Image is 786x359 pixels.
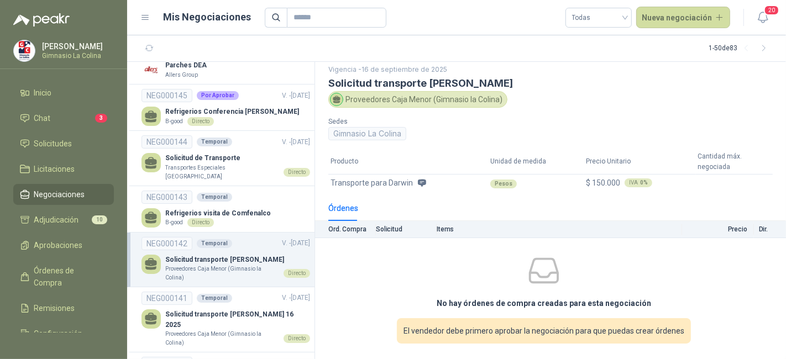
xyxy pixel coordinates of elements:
h3: Solicitud transporte [PERSON_NAME] [328,77,773,89]
div: NEG000144 [142,135,192,149]
span: Negociaciones [34,188,85,200]
p: Sedes [328,117,546,127]
p: Proveedores Caja Menor (Gimnasio la Colina) [165,265,279,282]
p: Gimnasio La Colina [42,52,111,59]
div: Directo [187,117,214,126]
a: NEG000142TemporalV. -[DATE] Solicitud transporte [PERSON_NAME]Proveedores Caja Menor (Gimnasio la... [142,237,310,282]
div: Gimnasio La Colina [328,127,406,140]
h1: Mis Negociaciones [164,9,251,25]
p: Solicitud de Transporte [165,153,310,163]
span: 10 [92,215,107,224]
span: Todas [572,9,625,26]
p: Parches DEA [165,60,207,71]
span: V. - [DATE] [282,138,310,146]
a: Configuración [13,323,114,344]
a: Aprobaciones [13,235,114,256]
p: Vigencia - 16 de septiembre de 2025 [328,65,773,75]
p: Refrigerios visita de Comfenalco [165,208,271,219]
th: Precio Unitario [584,149,696,175]
span: Inicio [34,87,52,99]
p: B-good [165,117,183,126]
div: Directo [284,168,310,177]
div: NEG000145 [142,89,192,102]
a: Solicitudes [13,133,114,154]
img: Logo peakr [13,13,70,27]
h3: No hay órdenes de compra creadas para esta negociación [437,297,651,309]
th: Solicitud [376,221,437,238]
p: Solicitud transporte [PERSON_NAME] 16 2025 [165,309,310,330]
a: NEG000143TemporalRefrigerios visita de ComfenalcoB-goodDirecto [142,191,310,228]
th: Producto [328,149,488,175]
a: Inicio [13,82,114,103]
span: Adjudicación [34,214,79,226]
div: Directo [187,218,214,227]
span: V. - [DATE] [282,92,310,99]
span: Licitaciones [34,163,75,175]
span: El vendedor debe primero aprobar la negociación para que puedas crear órdenes [404,325,684,337]
span: 20 [764,5,779,15]
button: 20 [753,8,773,28]
div: 1 - 50 de 83 [709,40,773,57]
th: Unidad de medida [488,149,584,175]
div: Temporal [197,138,232,146]
div: Proveedores Caja Menor (Gimnasio la Colina) [328,91,507,108]
a: Negociaciones [13,184,114,205]
span: Configuración [34,328,83,340]
div: IVA [625,178,652,187]
a: Chat3 [13,108,114,129]
div: Directo [284,269,310,278]
p: Solicitud transporte [PERSON_NAME] [165,255,310,265]
a: Adjudicación10 [13,209,114,230]
span: Solicitudes [34,138,72,150]
button: Nueva negociación [636,7,731,29]
a: Órdenes de Compra [13,260,114,293]
div: NEG000141 [142,292,192,305]
a: NEG000144TemporalV. -[DATE] Solicitud de TransporteTransportes Especiales [GEOGRAPHIC_DATA]Directo [142,135,310,181]
p: Refrigerios Conferencia [PERSON_NAME] [165,107,299,117]
th: Dir. [754,221,786,238]
div: NEG000143 [142,191,192,204]
span: Remisiones [34,302,75,314]
span: V. - [DATE] [282,294,310,302]
div: Órdenes [328,202,358,214]
p: [PERSON_NAME] [42,43,111,50]
div: Pesos [490,179,517,188]
p: Allers Group [165,71,198,80]
div: NEG000142 [142,237,192,250]
span: V. - [DATE] [282,239,310,247]
th: Items [437,221,682,238]
span: Aprobaciones [34,239,83,251]
div: Por Aprobar [197,91,239,100]
th: Precio [682,221,754,238]
p: B-good [165,218,183,227]
p: Proveedores Caja Menor (Gimnasio la Colina) [165,330,279,347]
a: Licitaciones [13,159,114,179]
a: Remisiones [13,298,114,319]
b: 0 % [640,180,648,186]
th: Cantidad máx. negociada [696,149,773,175]
span: $ 150.000 [586,178,620,187]
div: Temporal [197,294,232,303]
div: Directo [284,334,310,343]
span: Órdenes de Compra [34,265,103,289]
img: Company Logo [14,40,35,61]
img: Company Logo [142,60,161,80]
th: Ord. Compra [315,221,376,238]
span: 3 [95,114,107,123]
p: Transportes Especiales [GEOGRAPHIC_DATA] [165,163,279,181]
div: Temporal [197,193,232,202]
span: Transporte para Darwin [331,177,413,189]
a: NEG000145Por AprobarV. -[DATE] Refrigerios Conferencia [PERSON_NAME]B-goodDirecto [142,89,310,126]
div: Temporal [197,239,232,248]
a: NEG000141TemporalV. -[DATE] Solicitud transporte [PERSON_NAME] 16 2025Proveedores Caja Menor (Gim... [142,292,310,347]
span: Chat [34,112,51,124]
